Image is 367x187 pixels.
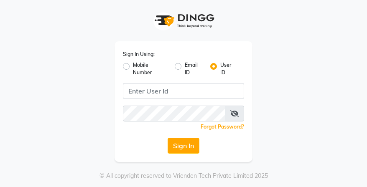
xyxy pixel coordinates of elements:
label: Email ID [185,61,204,76]
input: Username [123,106,225,121]
label: User ID [220,61,237,76]
img: logo1.svg [150,8,217,33]
button: Sign In [168,138,199,154]
label: Mobile Number [133,61,168,76]
label: Sign In Using: [123,51,155,58]
a: Forgot Password? [201,124,244,130]
input: Username [123,83,244,99]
